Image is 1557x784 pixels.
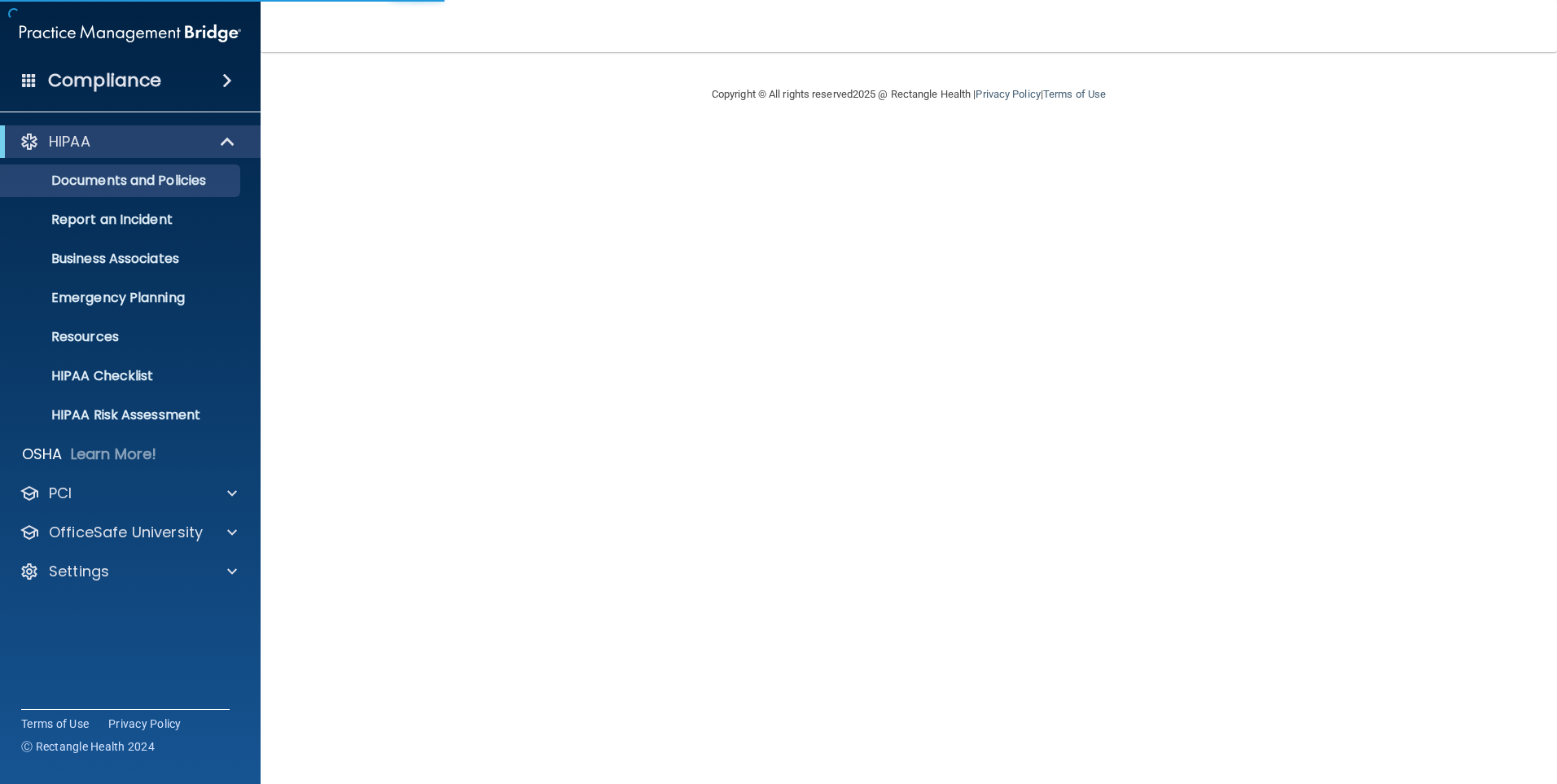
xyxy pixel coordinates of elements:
a: Privacy Policy [976,88,1040,100]
p: PCI [49,484,72,503]
h4: Compliance [48,69,161,92]
span: Ⓒ Rectangle Health 2024 [21,738,155,755]
a: Terms of Use [21,716,89,732]
p: Learn More! [71,445,157,464]
p: Report an Incident [11,212,233,228]
a: Terms of Use [1043,88,1106,100]
a: OfficeSafe University [20,523,237,542]
div: Copyright © All rights reserved 2025 @ Rectangle Health | | [612,68,1206,120]
p: HIPAA [49,132,90,151]
p: Resources [11,329,233,345]
p: Settings [49,562,109,581]
p: HIPAA Checklist [11,368,233,384]
a: PCI [20,484,237,503]
p: Business Associates [11,251,233,267]
a: Settings [20,562,237,581]
a: HIPAA [20,132,236,151]
p: HIPAA Risk Assessment [11,407,233,423]
p: Documents and Policies [11,173,233,189]
p: Emergency Planning [11,290,233,306]
p: OSHA [22,445,63,464]
img: PMB logo [20,17,241,50]
a: Privacy Policy [108,716,182,732]
p: OfficeSafe University [49,523,203,542]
